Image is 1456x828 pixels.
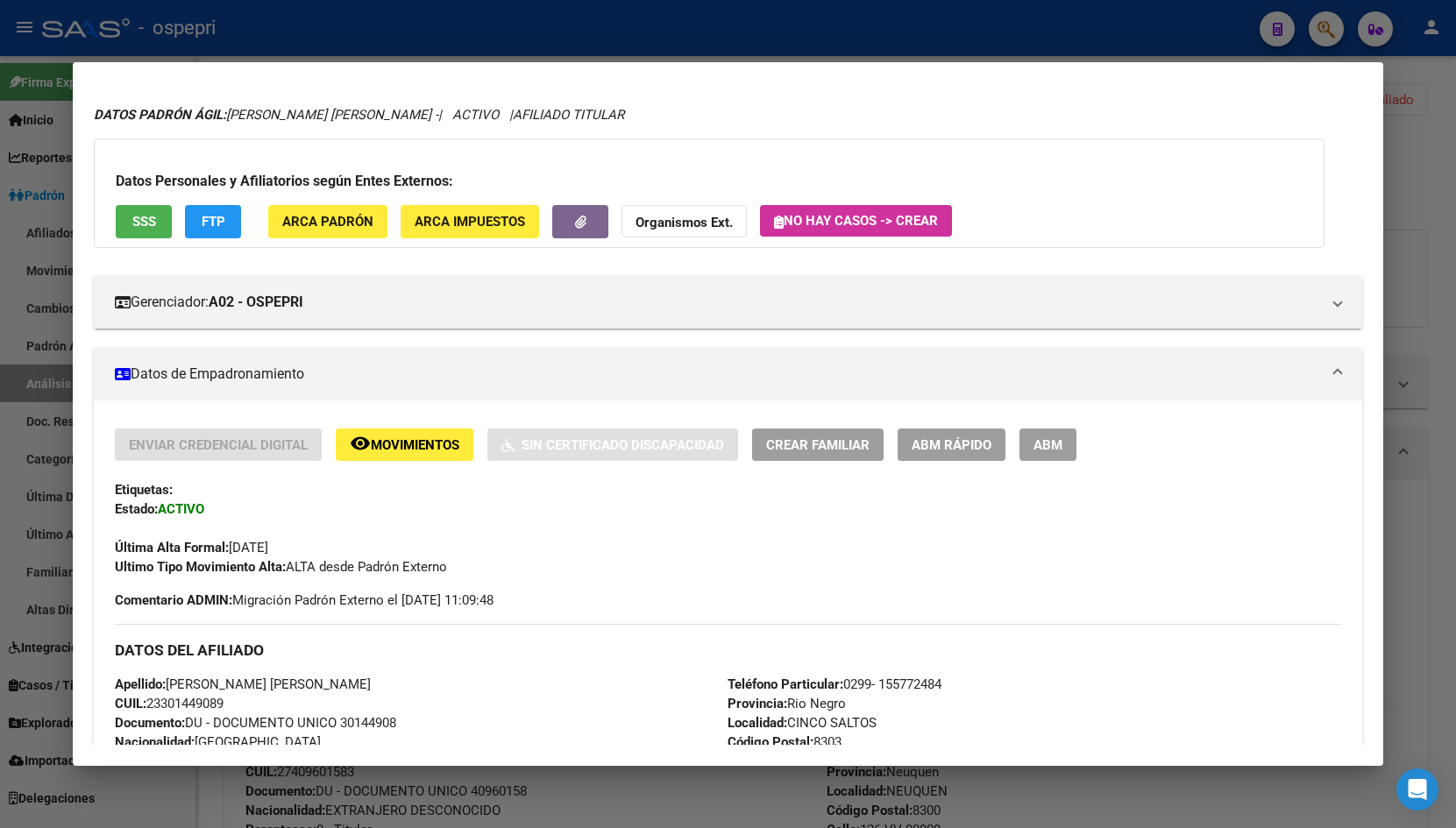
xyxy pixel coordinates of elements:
strong: Comentario ADMIN: [115,592,232,608]
strong: Código Postal: [728,734,813,750]
mat-panel-title: Gerenciador: [115,292,1320,313]
div: Open Intercom Messenger [1396,768,1438,810]
span: 23301449089 [115,696,224,711]
strong: Documento: [115,715,185,731]
strong: Última Alta Formal: [115,540,229,556]
strong: DATOS PADRÓN ÁGIL: [94,107,226,123]
span: 0299- 155772484 [728,676,941,692]
span: Migración Padrón Externo el [DATE] 11:09:48 [115,591,494,610]
strong: Nacionalidad: [115,734,195,750]
button: ARCA Impuestos [401,205,539,237]
button: SSS [116,205,172,237]
span: SSS [132,215,156,230]
button: Sin Certificado Discapacidad [487,428,738,461]
span: CINCO SALTOS [728,715,877,731]
strong: Apellido: [115,676,166,692]
strong: CUIL: [115,696,146,711]
span: No hay casos -> Crear [774,213,938,229]
button: Organismos Ext. [621,205,747,237]
button: No hay casos -> Crear [760,205,952,237]
strong: Organismos Ext. [636,216,733,231]
button: Enviar Credencial Digital [115,428,322,461]
mat-expansion-panel-header: Datos de Empadronamiento [94,348,1362,400]
strong: Etiquetas: [115,482,173,498]
strong: Ultimo Tipo Movimiento Alta: [115,559,286,575]
button: ABM [1019,428,1076,461]
span: ARCA Padrón [282,215,373,230]
button: Movimientos [336,428,473,461]
button: ARCA Padrón [268,205,387,237]
button: Crear Familiar [752,428,884,461]
span: FTP [202,215,225,230]
span: ARCA Impuestos [415,215,525,230]
strong: Localidad: [728,715,787,731]
span: [PERSON_NAME] [PERSON_NAME] - [94,107,438,123]
span: Sin Certificado Discapacidad [522,437,724,453]
span: ABM [1033,437,1062,453]
span: [GEOGRAPHIC_DATA] [115,734,321,750]
mat-expansion-panel-header: Gerenciador:A02 - OSPEPRI [94,276,1362,329]
button: FTP [185,205,241,237]
span: DU - DOCUMENTO UNICO 30144908 [115,715,396,731]
span: 8303 [728,734,842,750]
span: 23301449089 [307,62,432,85]
span: ABM Rápido [912,437,991,453]
h3: DATOS DEL AFILIADO [115,640,1341,660]
span: AFILIADO TITULAR [513,107,624,123]
strong: ACTIVO [158,501,204,517]
span: Movimientos [371,437,459,453]
strong: Estado: [115,501,158,517]
span: [PERSON_NAME] [PERSON_NAME] [115,676,371,692]
button: ABM Rápido [898,428,1005,461]
i: | ACTIVO | [94,107,624,123]
mat-icon: remove_red_eye [350,433,371,454]
strong: Teléfono Particular: [728,676,843,692]
h3: Datos Personales y Afiliatorios según Entes Externos: [116,171,1303,192]
span: Enviar Credencial Digital [129,437,308,453]
strong: Provincia: [728,696,787,711]
span: Rio Negro [728,696,846,711]
mat-panel-title: Datos de Empadronamiento [115,364,1320,385]
span: ALTA desde Padrón Externo [115,559,447,575]
strong: A02 - OSPEPRI [209,292,303,313]
span: [DATE] [115,540,268,556]
span: Crear Familiar [766,437,870,453]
